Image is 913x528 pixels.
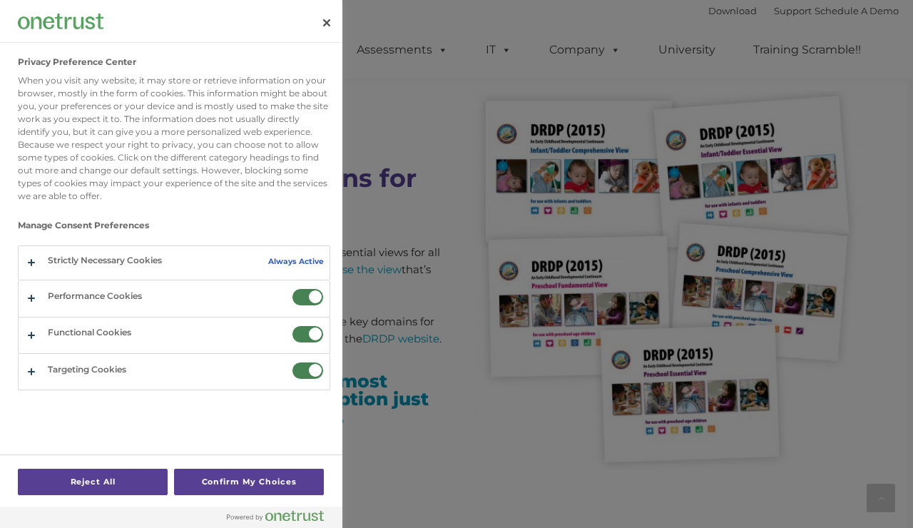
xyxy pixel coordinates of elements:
a: Powered by OneTrust Opens in a new Tab [227,510,335,528]
div: When you visit any website, it may store or retrieve information on your browser, mostly in the f... [18,74,330,203]
button: Confirm My Choices [174,469,324,495]
button: Reject All [18,469,168,495]
img: Powered by OneTrust Opens in a new Tab [227,510,324,522]
button: Close [311,7,342,39]
h3: Manage Consent Preferences [18,220,330,238]
div: Company Logo [18,7,103,36]
img: Company Logo [18,14,103,29]
h2: Privacy Preference Center [18,57,136,67]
